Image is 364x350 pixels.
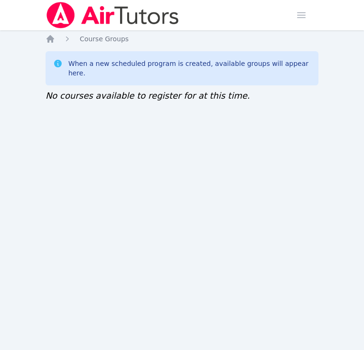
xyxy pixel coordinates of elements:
[46,34,318,44] nav: Breadcrumb
[80,34,129,44] a: Course Groups
[80,35,129,43] span: Course Groups
[68,59,311,78] div: When a new scheduled program is created, available groups will appear here.
[46,2,180,28] img: Air Tutors
[46,91,250,101] span: No courses available to register for at this time.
